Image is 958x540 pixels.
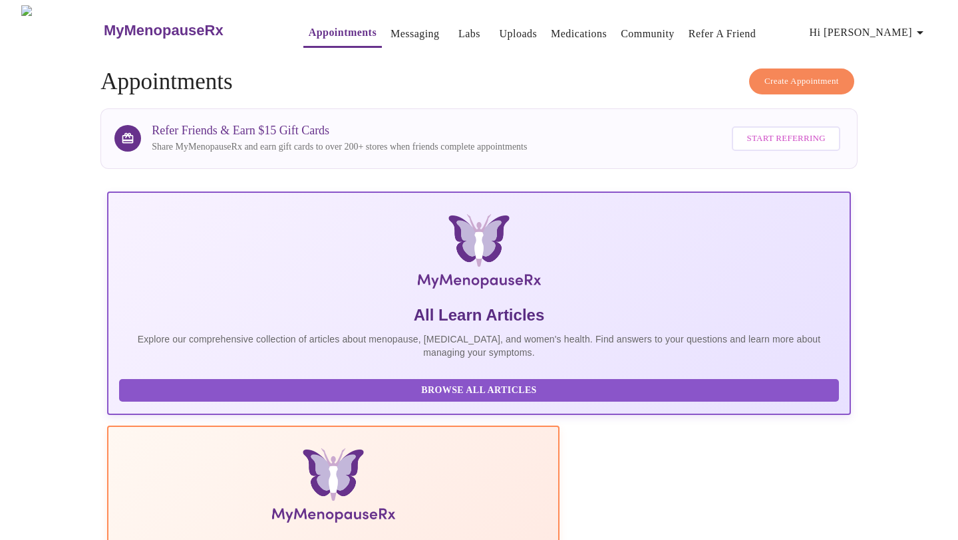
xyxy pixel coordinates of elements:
[152,140,527,154] p: Share MyMenopauseRx and earn gift cards to over 200+ stores when friends complete appointments
[132,382,826,399] span: Browse All Articles
[385,21,444,47] button: Messaging
[621,25,675,43] a: Community
[683,21,762,47] button: Refer a Friend
[119,379,839,402] button: Browse All Articles
[804,19,933,46] button: Hi [PERSON_NAME]
[100,68,858,95] h4: Appointments
[746,131,825,146] span: Start Referring
[494,21,543,47] button: Uploads
[546,21,612,47] button: Medications
[500,25,538,43] a: Uploads
[689,25,756,43] a: Refer a Friend
[119,333,839,359] p: Explore our comprehensive collection of articles about menopause, [MEDICAL_DATA], and women's hea...
[102,7,276,54] a: MyMenopauseRx
[231,214,727,294] img: MyMenopauseRx Logo
[749,68,854,94] button: Create Appointment
[303,19,382,48] button: Appointments
[21,5,102,55] img: MyMenopauseRx Logo
[104,22,224,39] h3: MyMenopauseRx
[810,23,928,42] span: Hi [PERSON_NAME]
[732,126,840,151] button: Start Referring
[309,23,377,42] a: Appointments
[551,25,607,43] a: Medications
[152,124,527,138] h3: Refer Friends & Earn $15 Gift Cards
[391,25,439,43] a: Messaging
[187,448,479,528] img: Menopause Manual
[448,21,491,47] button: Labs
[119,384,842,395] a: Browse All Articles
[764,74,839,89] span: Create Appointment
[728,120,843,158] a: Start Referring
[119,305,839,326] h5: All Learn Articles
[458,25,480,43] a: Labs
[615,21,680,47] button: Community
